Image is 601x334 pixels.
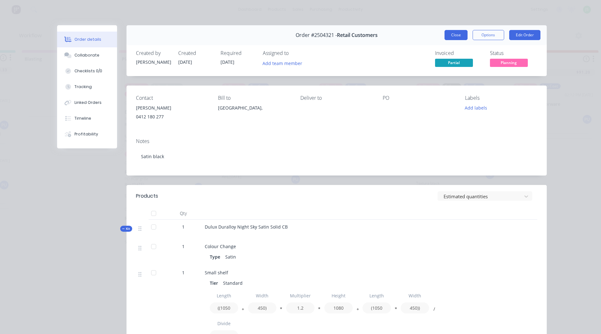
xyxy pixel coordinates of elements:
div: Order details [74,37,101,42]
div: Tracking [74,84,92,90]
button: / [431,308,437,313]
div: [GEOGRAPHIC_DATA], [218,104,290,124]
div: Deliver to [300,95,373,101]
div: Invoiced [435,50,482,56]
span: [DATE] [221,59,234,65]
button: Tracking [57,79,117,95]
div: Status [490,50,537,56]
div: 0412 180 277 [136,112,208,121]
span: 1 [182,243,185,250]
button: + [355,308,361,313]
span: Partial [435,59,473,67]
input: Label [210,290,238,301]
input: Value [362,302,391,313]
div: Checklists 0/0 [74,68,102,74]
input: Label [362,290,391,301]
div: Profitability [74,131,98,137]
div: Type [210,252,223,261]
span: Planning [490,59,528,67]
div: [PERSON_NAME] [136,104,208,112]
button: Edit Order [509,30,540,40]
input: Value [248,302,276,313]
button: Kit [120,226,132,232]
input: Value [210,302,238,313]
div: Qty [164,207,202,220]
button: Timeline [57,110,117,126]
div: Created [178,50,213,56]
button: Checklists 0/0 [57,63,117,79]
input: Label [401,290,429,301]
span: Dulux Duralloy Night Sky Satin Solid CB [205,224,288,230]
input: Value [401,302,429,313]
button: Collaborate [57,47,117,63]
button: Close [445,30,468,40]
div: Assigned to [263,50,326,56]
span: 1 [182,269,185,276]
button: Add team member [263,59,306,67]
button: Add labels [462,104,491,112]
button: Planning [490,59,528,68]
div: [PERSON_NAME] [136,59,171,65]
button: Order details [57,32,117,47]
span: 1 [182,224,185,230]
button: Profitability [57,126,117,142]
div: [PERSON_NAME]0412 180 277 [136,104,208,124]
input: Value [324,302,353,313]
div: Contact [136,95,208,101]
div: Collaborate [74,52,99,58]
span: Retail Customers [337,32,378,38]
div: Labels [465,95,537,101]
div: Products [136,192,158,200]
button: Options [473,30,504,40]
input: Value [286,302,315,313]
span: [DATE] [178,59,192,65]
span: Small shelf [205,270,228,276]
div: Required [221,50,255,56]
div: Satin black [136,147,537,166]
span: Kit [122,226,130,231]
div: Linked Orders [74,100,102,105]
div: PO [383,95,455,101]
div: Timeline [74,116,91,121]
button: Linked Orders [57,95,117,110]
div: [GEOGRAPHIC_DATA], [218,104,290,112]
span: Order #2504321 - [296,32,337,38]
input: Label [324,290,353,301]
div: Tier [210,278,221,288]
div: Satin [223,252,239,261]
div: Standard [221,278,245,288]
input: Label [248,290,276,301]
input: Label [286,290,315,301]
span: Colour Change [205,243,236,249]
div: Bill to [218,95,290,101]
button: + [240,308,246,313]
div: Created by [136,50,171,56]
input: Label [210,318,238,329]
button: Add team member [259,59,305,67]
div: Notes [136,138,537,144]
